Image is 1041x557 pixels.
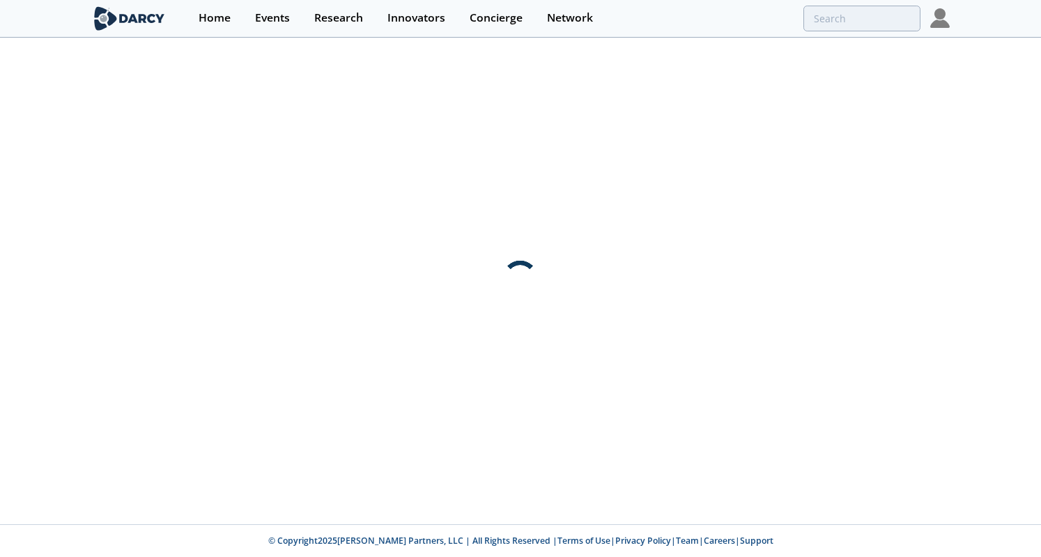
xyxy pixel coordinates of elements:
a: Support [740,535,773,547]
a: Terms of Use [557,535,610,547]
div: Home [199,13,231,24]
p: © Copyright 2025 [PERSON_NAME] Partners, LLC | All Rights Reserved | | | | | [38,535,1003,547]
img: logo-wide.svg [91,6,167,31]
div: Research [314,13,363,24]
a: Careers [704,535,735,547]
div: Events [255,13,290,24]
a: Team [676,535,699,547]
a: Privacy Policy [615,535,671,547]
input: Advanced Search [803,6,920,31]
div: Concierge [470,13,523,24]
div: Innovators [387,13,445,24]
img: Profile [930,8,950,28]
div: Network [547,13,593,24]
